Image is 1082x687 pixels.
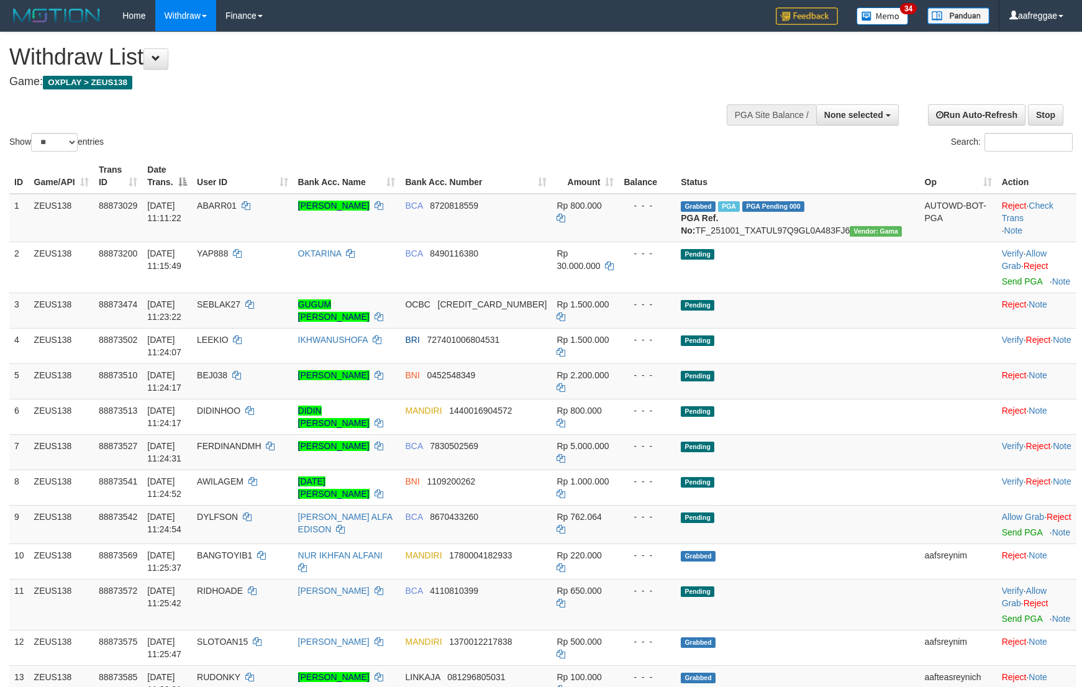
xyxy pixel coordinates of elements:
th: Bank Acc. Number: activate to sort column ascending [400,158,552,194]
span: Copy 1370012217838 to clipboard [449,637,512,647]
div: - - - [624,334,671,346]
th: Action [997,158,1076,194]
h1: Withdraw List [9,45,709,70]
td: 2 [9,242,29,293]
span: Copy 1109200262 to clipboard [427,476,476,486]
td: · · [997,470,1076,505]
span: BRI [405,335,419,345]
span: Pending [681,371,714,381]
a: Verify [1002,586,1024,596]
div: - - - [624,298,671,311]
a: Note [1052,276,1071,286]
input: Search: [984,133,1073,152]
td: ZEUS138 [29,363,94,399]
div: - - - [624,671,671,683]
span: Rp 1.500.000 [557,335,609,345]
span: SLOTOAN15 [197,637,248,647]
span: Rp 650.000 [557,586,601,596]
button: None selected [816,104,899,125]
span: 88873200 [99,248,137,258]
div: - - - [624,475,671,488]
div: - - - [624,440,671,452]
span: 88873510 [99,370,137,380]
a: Reject [1026,441,1051,451]
div: - - - [624,511,671,523]
a: GUGUM [PERSON_NAME] [298,299,370,322]
span: [DATE] 11:24:07 [147,335,181,357]
span: Grabbed [681,551,716,562]
span: YAP888 [197,248,228,258]
span: Copy 4110810399 to clipboard [430,586,478,596]
span: AWILAGEM [197,476,243,486]
span: Copy 8670433260 to clipboard [430,512,478,522]
a: Allow Grab [1002,248,1047,271]
td: TF_251001_TXATUL97Q9GL0A483FJ6 [676,194,919,242]
span: Pending [681,477,714,488]
a: Send PGA [1002,527,1042,537]
span: · [1002,248,1047,271]
a: [PERSON_NAME] [298,637,370,647]
span: BCA [405,586,422,596]
span: BANGTOYIB1 [197,550,252,560]
span: OCBC [405,299,430,309]
a: Reject [1002,406,1027,416]
span: 88873513 [99,406,137,416]
a: Check Trans [1002,201,1053,223]
td: · [997,505,1076,544]
a: OKTARINA [298,248,342,258]
img: Button%20Memo.svg [857,7,909,25]
a: Reject [1024,261,1048,271]
span: None selected [824,110,883,120]
a: Note [1004,225,1023,235]
span: MANDIRI [405,550,442,560]
a: Verify [1002,335,1024,345]
a: [PERSON_NAME] [298,586,370,596]
label: Show entries [9,133,104,152]
span: 88873575 [99,637,137,647]
span: Rp 100.000 [557,672,601,682]
span: OXPLAY > ZEUS138 [43,76,132,89]
a: Allow Grab [1002,586,1047,608]
a: [DATE] [PERSON_NAME] [298,476,370,499]
a: Reject [1002,299,1027,309]
span: · [1002,586,1047,608]
span: [DATE] 11:24:17 [147,406,181,428]
span: MANDIRI [405,406,442,416]
label: Search: [951,133,1073,152]
a: [PERSON_NAME] ALFA EDISON [298,512,393,534]
img: panduan.png [927,7,989,24]
span: [DATE] 11:25:37 [147,550,181,573]
a: Allow Grab [1002,512,1044,522]
a: Run Auto-Refresh [928,104,1025,125]
td: ZEUS138 [29,434,94,470]
span: BCA [405,248,422,258]
span: Copy 7830502569 to clipboard [430,441,478,451]
td: 11 [9,579,29,630]
th: ID [9,158,29,194]
span: PGA Pending [742,201,804,212]
span: BCA [405,512,422,522]
td: ZEUS138 [29,579,94,630]
div: - - - [624,199,671,212]
td: 10 [9,544,29,579]
span: Pending [681,335,714,346]
span: Pending [681,586,714,597]
th: Game/API: activate to sort column ascending [29,158,94,194]
td: ZEUS138 [29,293,94,328]
td: 8 [9,470,29,505]
th: Amount: activate to sort column ascending [552,158,619,194]
span: Rp 1.000.000 [557,476,609,486]
a: Note [1052,527,1071,537]
span: Copy 081296805031 to clipboard [447,672,505,682]
span: [DATE] 11:24:31 [147,441,181,463]
span: Rp 762.064 [557,512,601,522]
span: 88873585 [99,672,137,682]
td: · [997,399,1076,434]
a: [PERSON_NAME] [298,672,370,682]
span: 88873474 [99,299,137,309]
a: Reject [1026,476,1051,486]
span: 88873502 [99,335,137,345]
span: Pending [681,406,714,417]
span: Pending [681,442,714,452]
a: DIDIN [PERSON_NAME] [298,406,370,428]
